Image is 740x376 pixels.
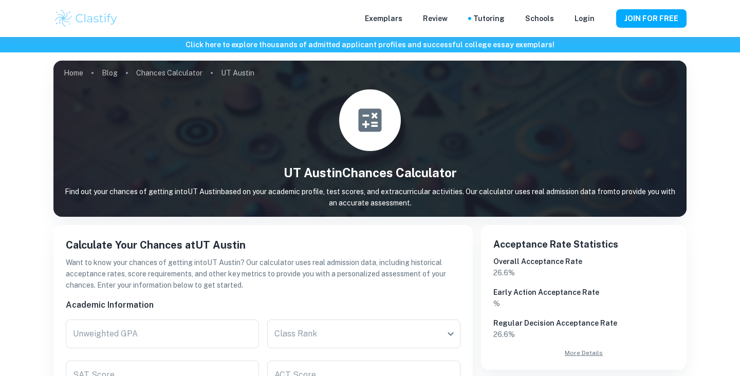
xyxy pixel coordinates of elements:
p: UT Austin [221,67,254,79]
h6: Regular Decision Acceptance Rate [493,317,674,329]
h6: Academic Information [66,299,460,311]
img: Clastify logo [53,8,119,29]
a: Schools [525,13,554,24]
button: Help and Feedback [603,16,608,21]
p: Review [423,13,448,24]
p: Want to know your chances of getting into UT Austin ? Our calculator uses real admission data, in... [66,257,460,291]
h6: Early Action Acceptance Rate [493,287,674,298]
h6: Click here to explore thousands of admitted applicant profiles and successful college essay exemp... [2,39,738,50]
h5: Calculate Your Chances at UT Austin [66,237,460,253]
h6: Overall Acceptance Rate [493,256,674,267]
p: 26.6 % [493,329,674,340]
a: Home [64,66,83,80]
p: % [493,298,674,309]
p: Exemplars [365,13,402,24]
a: Tutoring [473,13,505,24]
h6: Acceptance Rate Statistics [493,237,674,252]
a: Chances Calculator [136,66,202,80]
a: Login [575,13,595,24]
p: Find out your chances of getting into UT Austin based on your academic profile, test scores, and ... [53,186,687,209]
p: 26.6 % [493,267,674,278]
a: Blog [102,66,118,80]
a: More Details [493,348,674,358]
button: JOIN FOR FREE [616,9,687,28]
h1: UT Austin Chances Calculator [53,163,687,182]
